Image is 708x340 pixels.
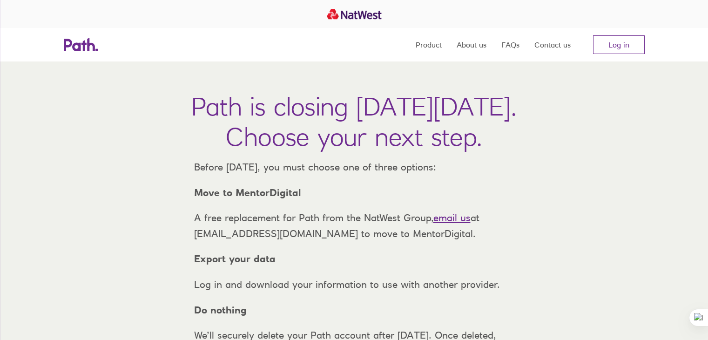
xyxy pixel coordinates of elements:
[187,277,522,292] p: Log in and download your information to use with another provider.
[187,210,522,241] p: A free replacement for Path from the NatWest Group, at [EMAIL_ADDRESS][DOMAIN_NAME] to move to Me...
[593,35,645,54] a: Log in
[534,28,571,61] a: Contact us
[457,28,486,61] a: About us
[194,187,301,198] strong: Move to MentorDigital
[194,253,276,265] strong: Export your data
[187,159,522,175] p: Before [DATE], you must choose one of three options:
[416,28,442,61] a: Product
[501,28,519,61] a: FAQs
[191,91,517,152] h1: Path is closing [DATE][DATE]. Choose your next step.
[433,212,471,224] a: email us
[194,304,247,316] strong: Do nothing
